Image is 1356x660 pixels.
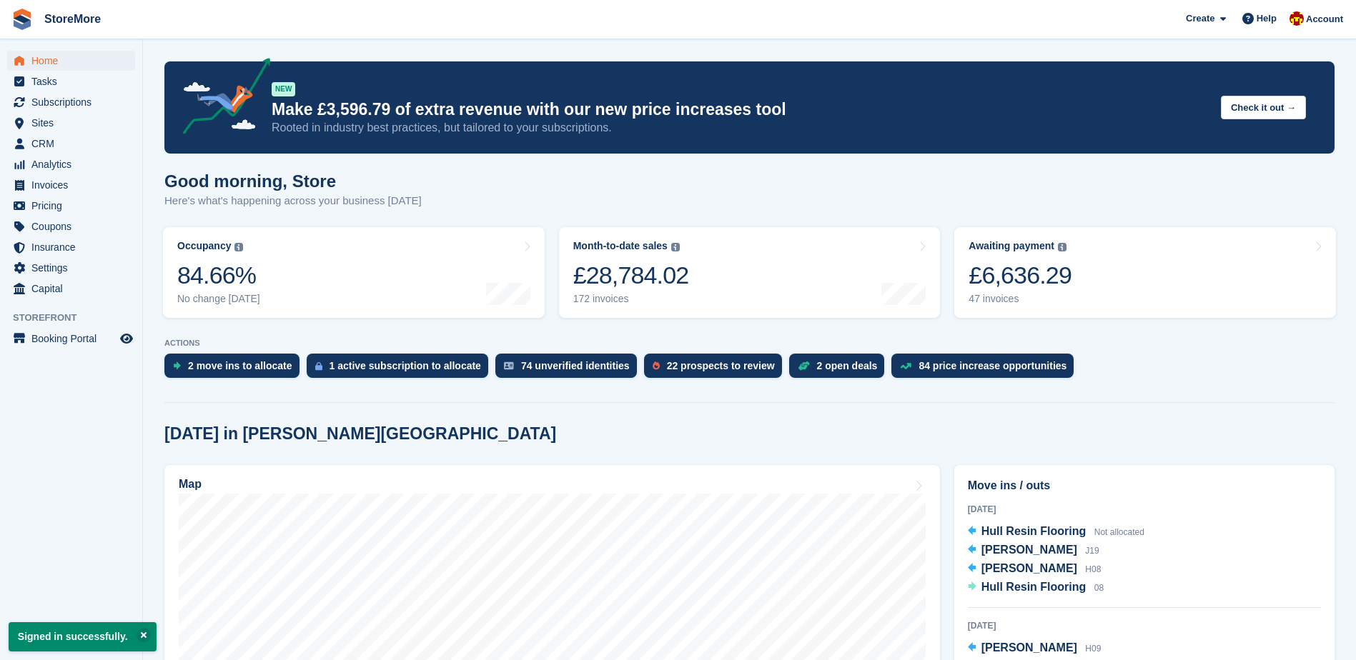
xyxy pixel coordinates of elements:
p: Here's what's happening across your business [DATE] [164,193,422,209]
div: Month-to-date sales [573,240,668,252]
a: Hull Resin Flooring Not allocated [968,523,1144,541]
span: Home [31,51,117,71]
a: menu [7,196,135,216]
div: 47 invoices [969,293,1072,305]
a: 84 price increase opportunities [891,354,1081,385]
div: 2 open deals [817,360,878,371]
img: verify_identity-adf6edd0f0f0b5bbfe63781bf79b02c33cf7c696d77639b501bdc392416b5a36.svg [504,361,514,370]
div: 1 active subscription to allocate [330,360,481,371]
div: Awaiting payment [969,240,1054,252]
span: Capital [31,279,117,299]
div: [DATE] [968,503,1321,516]
span: CRM [31,134,117,154]
span: [PERSON_NAME] [981,544,1077,556]
h2: [DATE] in [PERSON_NAME][GEOGRAPHIC_DATA] [164,424,556,444]
a: 2 move ins to allocate [164,354,307,385]
img: icon-info-grey-7440780725fd019a000dd9b08b2336e03edf1995a4989e88bcd33f0948082b44.svg [234,243,243,251]
div: 74 unverified identities [521,360,630,371]
a: [PERSON_NAME] H09 [968,639,1102,658]
a: Occupancy 84.66% No change [DATE] [163,227,545,318]
a: menu [7,51,135,71]
a: Hull Resin Flooring 08 [968,579,1104,597]
span: Hull Resin Flooring [981,581,1087,593]
img: active_subscription_to_allocate_icon-d502201f5373d7db506a760aba3b589e785aa758c864c3986d89f69b8ff3... [315,361,322,371]
img: price-adjustments-announcement-icon-8257ccfd72463d97f412b2fc003d46551f7dbcb40ab6d574587a9cd5c0d94... [171,58,271,139]
a: Awaiting payment £6,636.29 47 invoices [954,227,1336,318]
span: Not allocated [1094,527,1144,537]
a: [PERSON_NAME] H08 [968,560,1102,579]
a: StoreMore [39,7,107,31]
img: prospect-51fa495bee0391a8d652442698ab0144808aea92771e9ea1ae160a38d050c398.svg [653,361,660,370]
span: [PERSON_NAME] [981,562,1077,574]
div: 2 move ins to allocate [188,360,292,371]
span: Sites [31,113,117,133]
h2: Map [179,478,202,491]
span: Help [1257,11,1277,26]
p: Signed in successfully. [9,622,157,651]
span: Account [1306,12,1343,26]
div: No change [DATE] [177,293,260,305]
button: Check it out → [1221,96,1306,119]
span: Insurance [31,237,117,257]
div: NEW [272,82,295,96]
a: 2 open deals [789,354,892,385]
img: price_increase_opportunities-93ffe204e8149a01c8c9dc8f82e8f89637d9d84a8eef4429ea346261dce0b2c0.svg [900,363,911,369]
span: Create [1186,11,1214,26]
h2: Move ins / outs [968,477,1321,494]
a: menu [7,258,135,278]
span: J19 [1085,546,1099,556]
div: [DATE] [968,619,1321,632]
span: Booking Portal [31,329,117,349]
span: [PERSON_NAME] [981,641,1077,654]
p: ACTIONS [164,339,1335,348]
span: H08 [1085,564,1101,574]
div: 84 price increase opportunities [919,360,1067,371]
a: Preview store [118,330,135,347]
span: 08 [1094,583,1104,593]
a: menu [7,71,135,91]
a: menu [7,329,135,349]
img: stora-icon-8386f47178a22dfd0bd8f6a31ec36ba5ce8667c1dd55bd0f319d3a0aa187defe.svg [11,9,33,30]
span: Storefront [13,311,142,325]
div: 172 invoices [573,293,689,305]
a: menu [7,279,135,299]
img: deal-1b604bf984904fb50ccaf53a9ad4b4a5d6e5aea283cecdc64d6e3604feb123c2.svg [798,361,810,371]
img: move_ins_to_allocate_icon-fdf77a2bb77ea45bf5b3d319d69a93e2d87916cf1d5bf7949dd705db3b84f3ca.svg [173,361,181,370]
img: icon-info-grey-7440780725fd019a000dd9b08b2336e03edf1995a4989e88bcd33f0948082b44.svg [671,243,680,251]
a: 1 active subscription to allocate [307,354,495,385]
a: 74 unverified identities [495,354,644,385]
div: Occupancy [177,240,231,252]
span: Analytics [31,154,117,174]
span: Hull Resin Flooring [981,525,1087,537]
a: menu [7,237,135,257]
h1: Good morning, Store [164,171,422,191]
a: menu [7,175,135,195]
a: menu [7,92,135,112]
span: H09 [1085,644,1101,654]
span: Tasks [31,71,117,91]
a: menu [7,216,135,236]
a: Month-to-date sales £28,784.02 172 invoices [559,227,941,318]
span: Pricing [31,196,117,216]
a: menu [7,154,135,174]
div: 84.66% [177,261,260,290]
div: 22 prospects to review [667,360,775,371]
span: Subscriptions [31,92,117,112]
a: menu [7,134,135,154]
p: Rooted in industry best practices, but tailored to your subscriptions. [272,120,1209,136]
span: Settings [31,258,117,278]
div: £28,784.02 [573,261,689,290]
span: Coupons [31,216,117,236]
a: 22 prospects to review [644,354,789,385]
span: Invoices [31,175,117,195]
a: menu [7,113,135,133]
div: £6,636.29 [969,261,1072,290]
img: icon-info-grey-7440780725fd019a000dd9b08b2336e03edf1995a4989e88bcd33f0948082b44.svg [1058,243,1067,251]
p: Make £3,596.79 of extra revenue with our new price increases tool [272,99,1209,120]
img: Store More Team [1290,11,1304,26]
a: [PERSON_NAME] J19 [968,541,1099,560]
